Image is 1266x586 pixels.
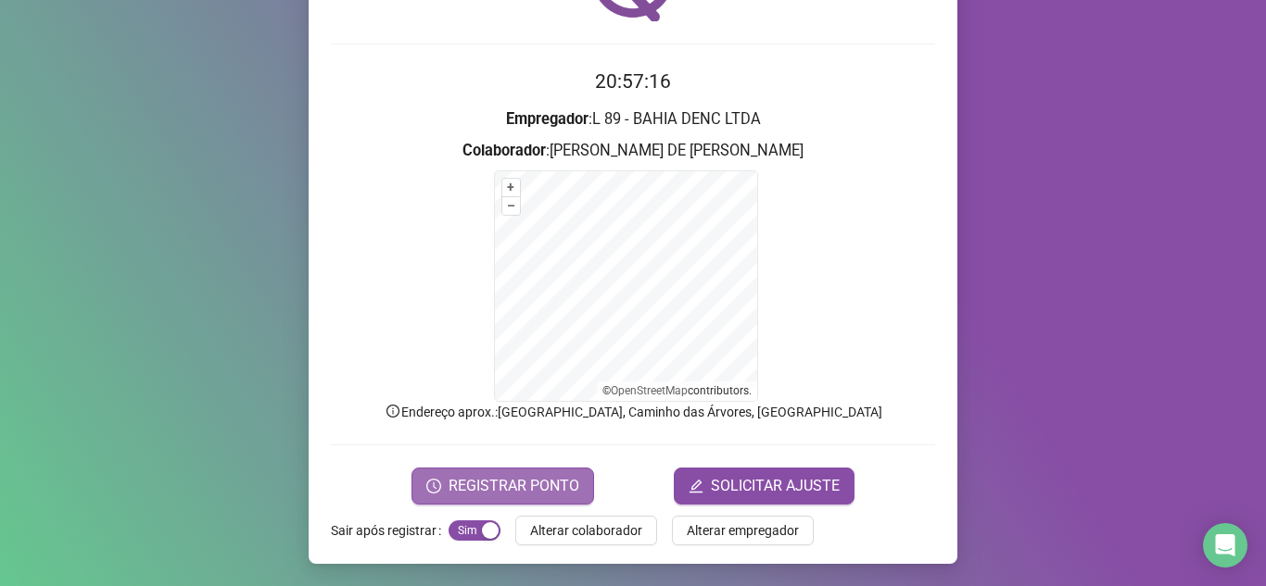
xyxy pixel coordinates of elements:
[385,403,401,419] span: info-circle
[331,516,449,545] label: Sair após registrar
[711,475,840,497] span: SOLICITAR AJUSTE
[515,516,657,545] button: Alterar colaborador
[411,468,594,505] button: REGISTRAR PONTO
[1203,523,1247,567] div: Open Intercom Messenger
[331,139,935,163] h3: : [PERSON_NAME] DE [PERSON_NAME]
[506,110,589,128] strong: Empregador
[602,384,752,397] li: © contributors.
[462,142,546,159] strong: Colaborador
[331,402,935,422] p: Endereço aprox. : [GEOGRAPHIC_DATA], Caminho das Árvores, [GEOGRAPHIC_DATA]
[502,197,520,215] button: –
[502,179,520,196] button: +
[687,520,799,541] span: Alterar empregador
[611,384,688,397] a: OpenStreetMap
[331,107,935,131] h3: : L 89 - BAHIA DENC LTDA
[689,479,703,493] span: edit
[449,475,579,497] span: REGISTRAR PONTO
[674,468,855,505] button: editSOLICITAR AJUSTE
[595,70,671,93] time: 20:57:16
[672,516,814,545] button: Alterar empregador
[530,520,642,541] span: Alterar colaborador
[426,479,441,493] span: clock-circle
